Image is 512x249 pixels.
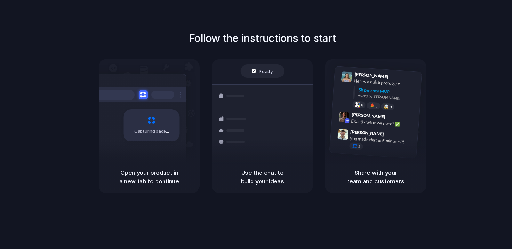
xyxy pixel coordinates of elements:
[386,131,399,139] span: 9:47 AM
[333,168,419,186] h5: Share with your team and customers
[351,117,415,128] div: Exactly what we need! ✅
[351,111,385,120] span: [PERSON_NAME]
[134,128,170,134] span: Capturing page
[390,74,403,82] span: 9:41 AM
[189,31,336,46] h1: Follow the instructions to start
[375,104,378,108] span: 5
[350,135,414,146] div: you made that in 5 minutes?!
[260,68,273,74] span: Ready
[390,105,392,109] span: 3
[358,93,417,102] div: Added by [PERSON_NAME]
[354,71,388,80] span: [PERSON_NAME]
[358,145,360,148] span: 1
[350,128,384,138] span: [PERSON_NAME]
[384,104,389,109] div: 🤯
[387,114,400,122] span: 9:42 AM
[358,86,417,97] div: Shipments MVP
[106,168,192,186] h5: Open your product in a new tab to continue
[354,77,418,88] div: Here's a quick prototype
[361,103,363,107] span: 8
[220,168,305,186] h5: Use the chat to build your ideas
